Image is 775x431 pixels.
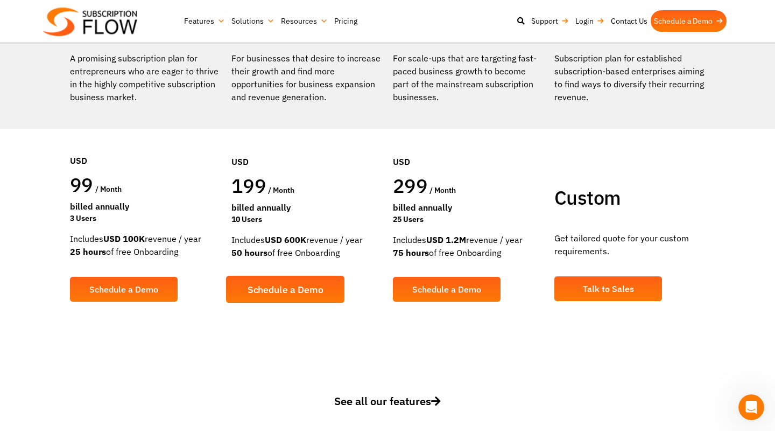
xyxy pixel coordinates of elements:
a: Schedule a Demo [70,277,178,302]
iframe: Intercom live chat [738,394,764,420]
a: Features [181,10,228,32]
a: Solutions [228,10,278,32]
strong: 50 hours [231,247,267,258]
span: Schedule a Demo [248,284,323,294]
div: 10 Users [231,214,382,225]
div: Includes revenue / year of free Onboarding [393,233,544,259]
span: 299 [393,173,427,198]
p: A promising subscription plan for entrepreneurs who are eager to thrive in the highly competitive... [70,52,221,103]
a: Pricing [331,10,361,32]
a: Support [528,10,572,32]
div: USD [231,123,382,173]
span: Talk to Sales [583,284,634,293]
div: 25 Users [393,214,544,225]
div: For businesses that desire to increase their growth and find more opportunities for business expa... [231,52,382,103]
div: Billed Annually [70,200,221,213]
a: See all our features [70,393,705,426]
a: Schedule a Demo [651,10,727,32]
img: Subscriptionflow [43,8,137,36]
strong: 25 hours [70,246,106,257]
div: Includes revenue / year of free Onboarding [231,233,382,259]
strong: USD 1.2M [426,234,466,245]
span: / month [429,185,456,195]
p: Subscription plan for established subscription-based enterprises aiming to find ways to diversify... [554,52,705,103]
span: Schedule a Demo [89,285,158,294]
a: Login [572,10,608,32]
div: USD [70,122,221,172]
strong: 75 hours [393,247,429,258]
strong: USD 100K [103,233,145,244]
div: USD [393,123,544,173]
span: / month [268,185,294,195]
div: For scale-ups that are targeting fast-paced business growth to become part of the mainstream subs... [393,52,544,103]
div: Billed Annually [231,201,382,214]
span: Custom [554,185,621,210]
div: 3 Users [70,213,221,224]
a: Resources [278,10,331,32]
div: Includes revenue / year of free Onboarding [70,232,221,258]
span: 99 [70,172,93,197]
span: 199 [231,173,266,198]
strong: USD 600K [265,234,306,245]
a: Schedule a Demo [226,275,344,303]
p: Get tailored quote for your custom requirements. [554,232,705,258]
span: Schedule a Demo [412,285,481,294]
a: Contact Us [608,10,651,32]
div: Billed Annually [393,201,544,214]
span: See all our features [334,394,441,408]
a: Schedule a Demo [393,277,501,302]
a: Talk to Sales [554,276,662,301]
span: / month [95,184,122,194]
